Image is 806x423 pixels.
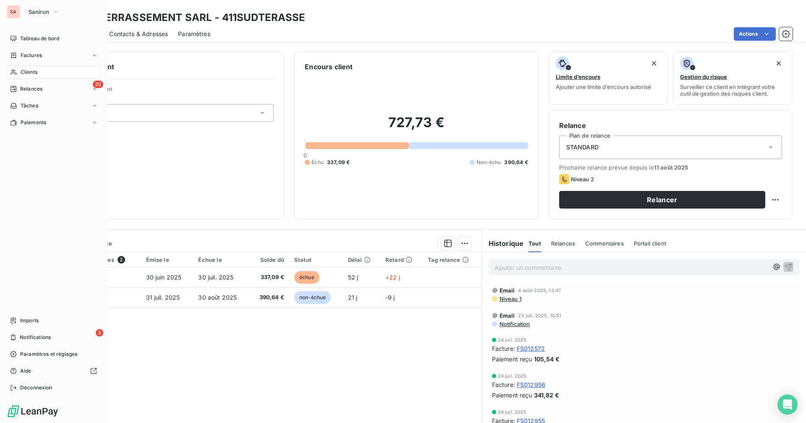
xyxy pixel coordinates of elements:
[20,317,39,324] span: Imports
[529,240,541,247] span: Tout
[504,159,528,166] span: 390,64 €
[566,143,599,151] span: STANDARD
[517,380,545,389] span: FS012956
[20,35,59,42] span: Tableau de bord
[7,65,100,79] a: Clients
[559,164,782,171] span: Prochaine relance prévue depuis le
[654,164,688,171] span: 11 août 2025
[294,291,331,304] span: non-échue
[21,119,46,126] span: Paiements
[428,256,476,263] div: Tag relance
[68,86,274,97] span: Propriétés Client
[7,99,100,112] a: Tâches
[634,240,666,247] span: Portail client
[777,394,798,415] div: Open Intercom Messenger
[254,273,284,282] span: 337,09 €
[571,176,594,183] span: Niveau 2
[498,337,527,342] span: 24 juil. 2025
[74,10,306,25] h3: SUD TERRASSEMENT SARL - 411SUDTERASSE
[178,30,210,38] span: Paramètres
[559,120,782,131] h6: Relance
[500,312,515,319] span: Email
[556,84,651,90] span: Ajouter une limite d’encours autorisé
[549,51,668,105] button: Limite d’encoursAjouter une limite d’encours autorisé
[492,380,515,389] span: Facture :
[7,32,100,45] a: Tableau de bord
[327,159,350,166] span: 337,09 €
[254,256,284,263] div: Solde dû
[51,62,274,72] h6: Informations client
[118,256,125,264] span: 2
[29,8,49,15] span: Sanirun
[21,68,37,76] span: Clients
[146,274,182,281] span: 30 juin 2025
[556,73,600,80] span: Limite d’encours
[198,274,233,281] span: 30 juil. 2025
[518,313,561,318] span: 25 juil. 2025, 10:51
[534,355,560,363] span: 105,54 €
[680,73,727,80] span: Gestion du risque
[534,391,559,399] span: 341,82 €
[311,159,324,166] span: Échu
[198,256,244,263] div: Échue le
[20,384,52,392] span: Déconnexion
[305,114,528,139] h2: 727,73 €
[198,294,237,301] span: 30 août 2025
[673,51,793,105] button: Gestion du risqueSurveiller ce client en intégrant votre outil de gestion des risques client.
[498,410,527,415] span: 24 juil. 2025
[294,256,338,263] div: Statut
[499,295,521,302] span: Niveau 1
[585,240,624,247] span: Commentaires
[499,321,530,327] span: Notification
[551,240,575,247] span: Relances
[500,287,515,294] span: Email
[20,367,31,375] span: Aide
[96,329,103,337] span: 3
[348,294,358,301] span: 21 j
[20,334,51,341] span: Notifications
[348,256,375,263] div: Délai
[93,81,103,88] span: 20
[385,256,418,263] div: Retard
[294,271,319,284] span: échue
[498,373,527,379] span: 24 juil. 2025
[680,84,785,97] span: Surveiller ce client en intégrant votre outil de gestion des risques client.
[492,344,515,353] span: Facture :
[385,274,400,281] span: +22 j
[734,27,776,41] button: Actions
[20,350,77,358] span: Paramètres et réglages
[305,62,353,72] h6: Encours client
[146,256,188,263] div: Émise le
[348,274,359,281] span: 52 j
[476,159,501,166] span: Non-échu
[7,364,100,378] a: Aide
[518,288,561,293] span: 4 août 2025, 13:47
[7,314,100,327] a: Imports
[146,294,180,301] span: 31 juil. 2025
[7,49,100,62] a: Factures
[21,52,42,59] span: Factures
[385,294,395,301] span: -9 j
[7,347,100,361] a: Paramètres et réglages
[7,116,100,129] a: Paiements
[482,238,524,248] h6: Historique
[559,191,765,209] button: Relancer
[517,344,545,353] span: FS012572
[7,405,59,418] img: Logo LeanPay
[492,391,532,399] span: Paiement reçu
[304,152,307,159] span: 0
[109,30,168,38] span: Contacts & Adresses
[492,355,532,363] span: Paiement reçu
[7,5,20,18] div: SA
[20,85,42,93] span: Relances
[7,82,100,96] a: 20Relances
[254,293,284,302] span: 390,64 €
[21,102,38,110] span: Tâches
